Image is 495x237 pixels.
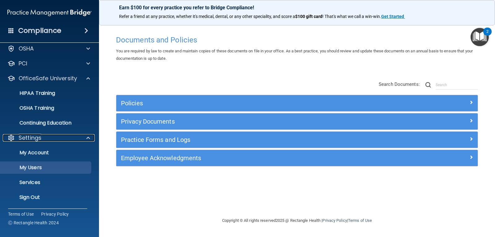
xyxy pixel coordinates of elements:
h5: Privacy Documents [121,118,383,125]
p: OSHA [19,45,34,52]
button: Open Resource Center, 2 new notifications [471,28,489,46]
p: Earn $100 for every practice you refer to Bridge Compliance! [119,5,475,11]
span: Ⓒ Rectangle Health 2024 [8,220,59,226]
p: Settings [19,134,41,142]
a: OfficeSafe University [7,75,90,82]
p: Continuing Education [4,120,88,126]
p: OfficeSafe University [19,75,77,82]
a: OSHA [7,45,90,52]
img: PMB logo [7,7,92,19]
p: HIPAA Training [4,90,55,96]
span: Search Documents: [379,81,420,87]
a: Settings [7,134,90,142]
a: PCI [7,60,90,67]
img: ic-search.3b580494.png [425,82,431,88]
a: Employee Acknowledgments [121,153,473,163]
div: 2 [486,32,489,40]
p: Sign Out [4,194,88,200]
p: PCI [19,60,27,67]
h5: Employee Acknowledgments [121,155,383,161]
strong: Get Started [381,14,404,19]
a: Privacy Policy [322,218,347,223]
a: Privacy Documents [121,116,473,126]
a: Terms of Use [348,218,372,223]
h5: Policies [121,100,383,107]
a: Practice Forms and Logs [121,135,473,145]
p: Services [4,179,88,186]
input: Search [436,80,478,90]
span: ! That's what we call a win-win. [322,14,381,19]
span: You are required by law to create and maintain copies of these documents on file in your office. ... [116,49,473,61]
p: My Account [4,150,88,156]
a: Get Started [381,14,405,19]
h5: Practice Forms and Logs [121,136,383,143]
a: Privacy Policy [41,211,69,217]
span: Refer a friend at any practice, whether it's medical, dental, or any other speciality, and score a [119,14,295,19]
a: Terms of Use [8,211,34,217]
div: Copyright © All rights reserved 2025 @ Rectangle Health | | [184,211,410,230]
p: OSHA Training [4,105,54,111]
p: My Users [4,165,88,171]
h4: Documents and Policies [116,36,478,44]
h4: Compliance [18,26,61,35]
a: Policies [121,98,473,108]
strong: $100 gift card [295,14,322,19]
